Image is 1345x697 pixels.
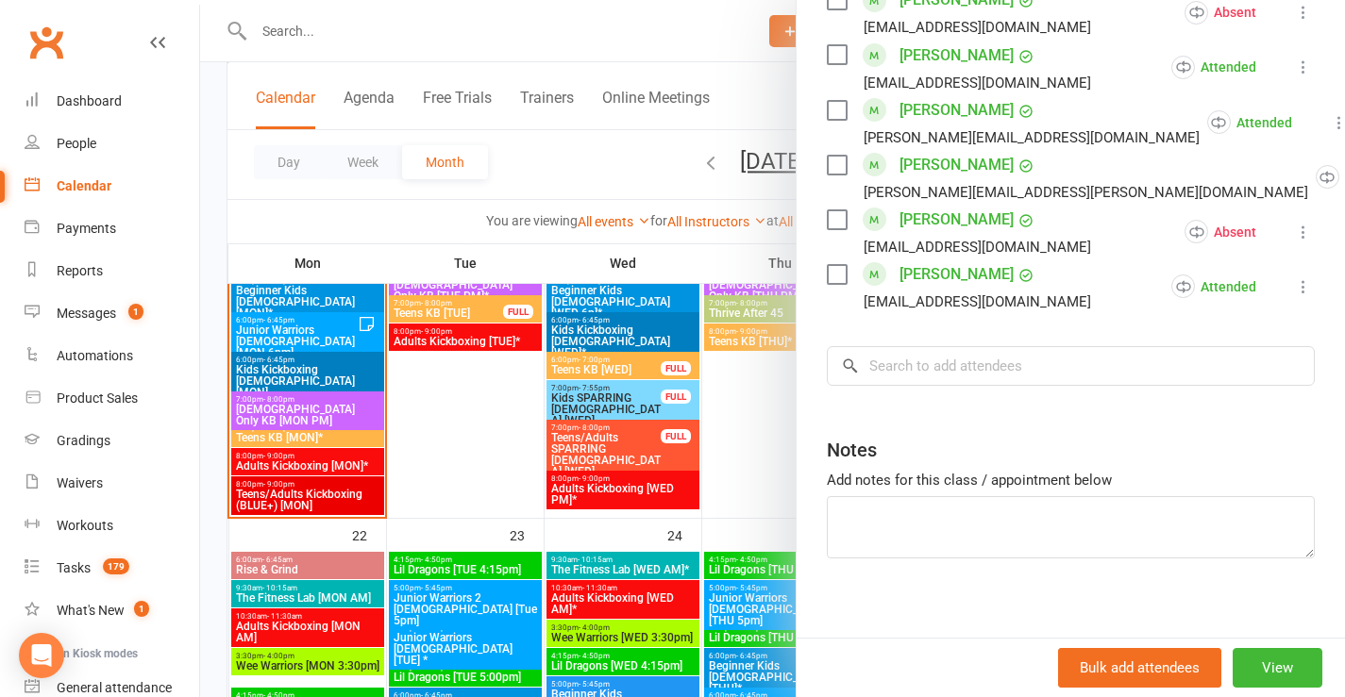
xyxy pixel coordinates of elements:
[57,680,172,695] div: General attendance
[25,505,199,547] a: Workouts
[827,469,1315,491] div: Add notes for this class / appointment below
[827,346,1315,386] input: Search to add attendees
[899,205,1014,235] a: [PERSON_NAME]
[25,589,199,632] a: What's New1
[25,420,199,462] a: Gradings
[864,235,1091,259] div: [EMAIL_ADDRESS][DOMAIN_NAME]
[899,259,1014,290] a: [PERSON_NAME]
[57,93,122,108] div: Dashboard
[1185,220,1256,243] div: Absent
[25,207,199,250] a: Payments
[25,335,199,377] a: Automations
[57,560,91,575] div: Tasks
[1185,1,1256,25] div: Absent
[25,250,199,292] a: Reports
[25,123,199,165] a: People
[57,178,111,193] div: Calendar
[57,221,116,236] div: Payments
[57,475,103,490] div: Waivers
[864,180,1308,205] div: [PERSON_NAME][EMAIL_ADDRESS][PERSON_NAME][DOMAIN_NAME]
[899,41,1014,71] a: [PERSON_NAME]
[827,437,877,463] div: Notes
[864,125,1200,150] div: [PERSON_NAME][EMAIL_ADDRESS][DOMAIN_NAME]
[57,603,125,618] div: What's New
[1058,648,1221,688] button: Bulk add attendees
[57,348,133,363] div: Automations
[25,377,199,420] a: Product Sales
[25,547,199,589] a: Tasks 179
[899,95,1014,125] a: [PERSON_NAME]
[57,263,103,278] div: Reports
[864,290,1091,314] div: [EMAIL_ADDRESS][DOMAIN_NAME]
[23,19,70,66] a: Clubworx
[57,306,116,321] div: Messages
[1171,56,1256,79] div: Attended
[25,80,199,123] a: Dashboard
[128,304,143,320] span: 1
[899,150,1014,180] a: [PERSON_NAME]
[25,462,199,505] a: Waivers
[57,390,138,406] div: Product Sales
[25,165,199,207] a: Calendar
[25,292,199,335] a: Messages 1
[1233,648,1322,688] button: View
[1207,110,1292,134] div: Attended
[864,71,1091,95] div: [EMAIL_ADDRESS][DOMAIN_NAME]
[19,633,64,678] div: Open Intercom Messenger
[57,433,110,448] div: Gradings
[864,15,1091,40] div: [EMAIL_ADDRESS][DOMAIN_NAME]
[1171,274,1256,298] div: Attended
[103,558,129,574] span: 179
[57,136,96,151] div: People
[57,518,113,533] div: Workouts
[134,601,149,617] span: 1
